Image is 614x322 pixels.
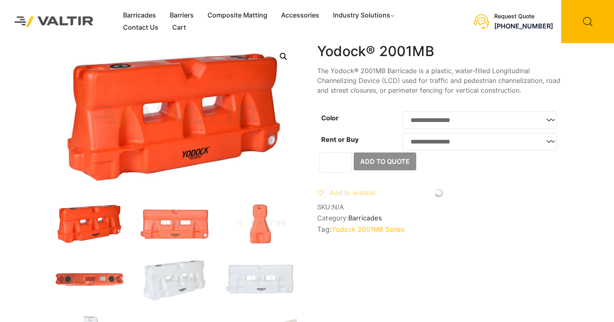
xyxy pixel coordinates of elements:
[53,258,126,302] img: 2001MB_Org_Top.jpg
[163,9,201,22] a: Barriers
[138,258,212,302] img: 2001MB_Nat_3Q.jpg
[494,13,553,20] div: Request Quote
[317,203,561,211] span: SKU:
[138,202,212,246] img: 2001MB_Org_Front.jpg
[321,135,359,144] label: Rent or Buy
[276,49,291,64] a: 🔍
[317,43,561,60] h1: Yodock® 2001MB
[6,8,102,35] img: Valtir Rentals
[224,202,297,246] img: 2001MB_Org_Side.jpg
[326,9,403,22] a: Industry Solutions
[354,152,416,170] button: Add to Quote
[348,214,382,222] a: Barricades
[116,22,165,34] a: Contact Us
[274,9,326,22] a: Accessories
[317,225,561,233] span: Tag:
[332,225,404,233] a: Yodock 2001MB Series
[321,114,339,122] label: Color
[165,22,193,34] a: Cart
[494,22,553,30] a: [PHONE_NUMBER]
[332,203,344,211] span: N/A
[116,9,163,22] a: Barricades
[201,9,274,22] a: Composite Matting
[319,152,352,173] input: Product quantity
[53,202,126,246] img: 2001MB_Org_3Q.jpg
[317,214,561,222] span: Category:
[317,66,561,95] p: The Yodock® 2001MB Barricade is a plastic, water-filled Longitudinal Channelizing Device (LCD) us...
[224,258,297,302] img: 2001MB_Nat_Front.jpg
